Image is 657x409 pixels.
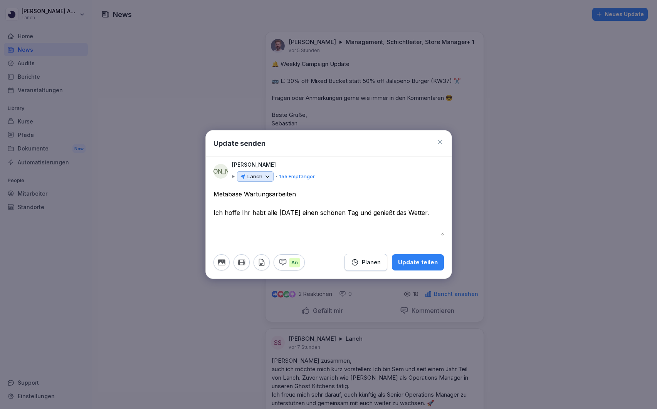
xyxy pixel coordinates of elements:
[274,254,305,270] button: An
[213,164,228,179] div: [PERSON_NAME]
[232,161,276,169] p: [PERSON_NAME]
[213,138,265,149] h1: Update senden
[247,173,262,181] p: Lanch
[344,254,387,271] button: Planen
[398,258,438,267] div: Update teilen
[351,258,381,267] div: Planen
[289,258,300,268] p: An
[392,254,444,270] button: Update teilen
[279,173,315,181] p: 155 Empfänger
